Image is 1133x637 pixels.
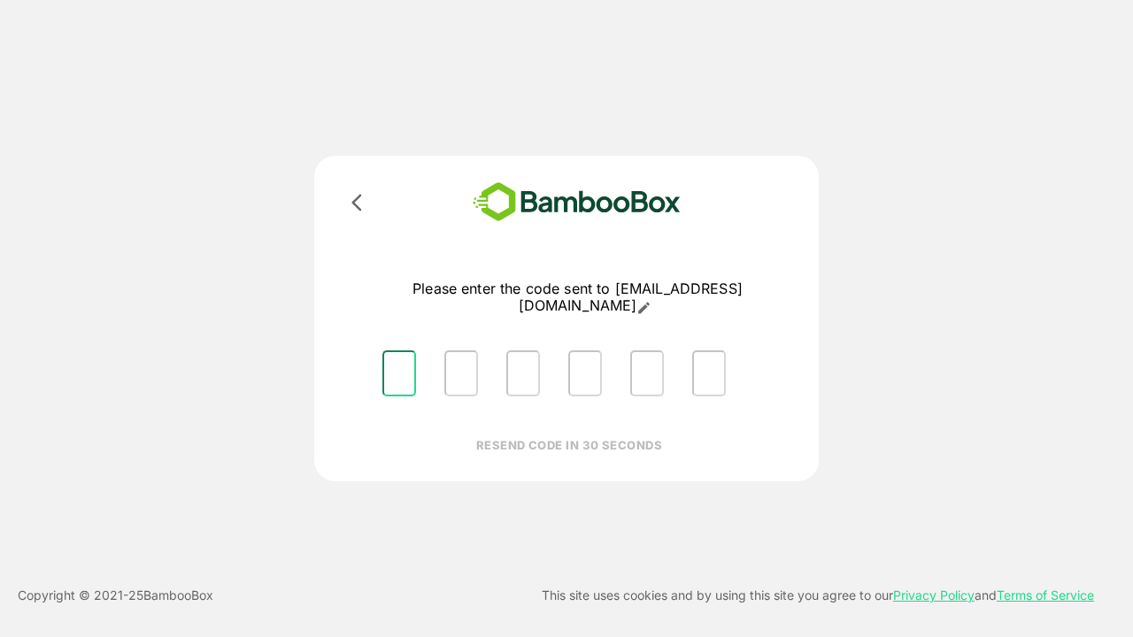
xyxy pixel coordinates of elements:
input: Please enter OTP character 5 [630,350,664,396]
input: Please enter OTP character 6 [692,350,726,396]
input: Please enter OTP character 3 [506,350,540,396]
input: Please enter OTP character 4 [568,350,602,396]
p: Please enter the code sent to [EMAIL_ADDRESS][DOMAIN_NAME] [368,280,787,315]
p: Copyright © 2021- 25 BambooBox [18,585,213,606]
a: Privacy Policy [893,587,975,602]
p: This site uses cookies and by using this site you agree to our and [542,585,1094,606]
input: Please enter OTP character 1 [382,350,416,396]
input: Please enter OTP character 2 [444,350,478,396]
img: bamboobox [447,177,706,227]
a: Terms of Service [997,587,1094,602]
